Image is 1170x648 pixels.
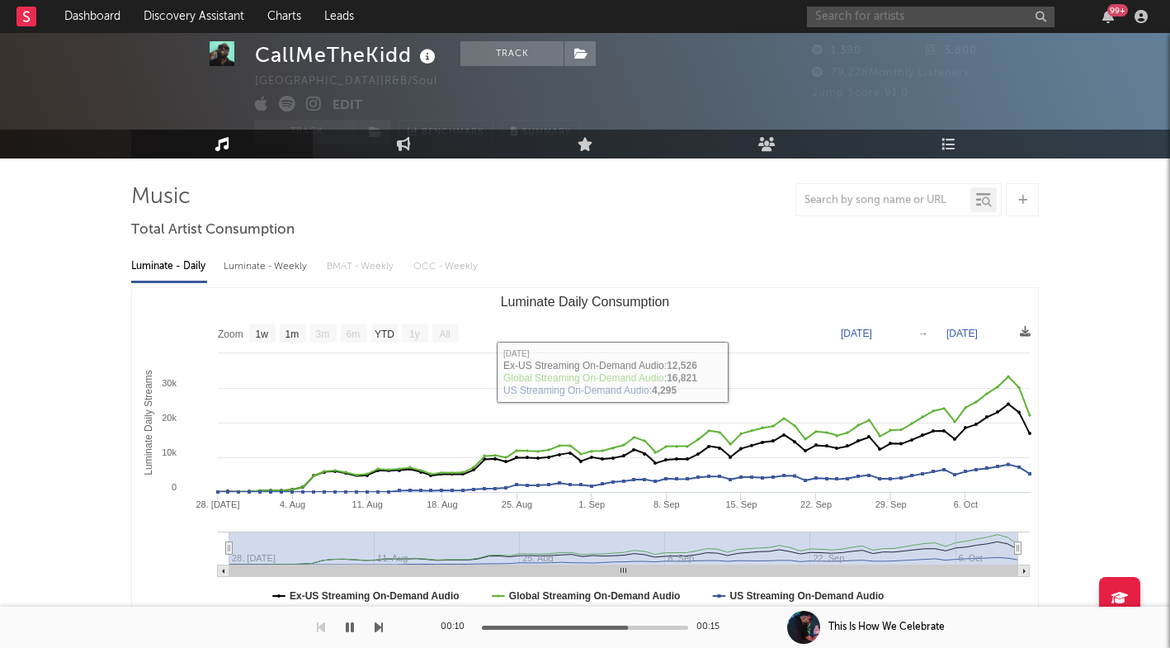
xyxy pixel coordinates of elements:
[162,378,177,388] text: 30k
[946,328,978,339] text: [DATE]
[196,499,240,509] text: 28. [DATE]
[653,499,680,509] text: 8. Sep
[918,328,928,339] text: →
[828,620,945,635] div: This Is How We Celebrate
[1107,4,1128,17] div: 99 +
[255,72,456,92] div: [GEOGRAPHIC_DATA] | R&B/Soul
[522,128,571,137] span: Summary
[162,447,177,457] text: 10k
[143,370,154,475] text: Luminate Daily Streams
[812,68,969,78] span: 79,228 Monthly Listeners
[172,482,177,492] text: 0
[954,499,978,509] text: 6. Oct
[162,413,177,423] text: 20k
[841,328,872,339] text: [DATE]
[131,253,207,281] div: Luminate - Daily
[796,194,970,207] input: Search by song name or URL
[441,617,474,637] div: 00:10
[375,329,394,340] text: YTD
[460,41,564,66] button: Track
[578,499,605,509] text: 1. Sep
[725,499,757,509] text: 15. Sep
[509,590,681,602] text: Global Streaming On-Demand Audio
[807,7,1054,27] input: Search for artists
[290,590,460,602] text: Ex-US Streaming On-Demand Audio
[409,329,420,340] text: 1y
[875,499,907,509] text: 29. Sep
[800,499,832,509] text: 22. Sep
[399,120,493,144] a: Benchmark
[224,253,310,281] div: Luminate - Weekly
[1102,10,1114,23] button: 99+
[347,329,361,340] text: 6m
[926,45,977,56] span: 5,800
[439,329,450,340] text: All
[812,88,908,98] span: Jump Score: 91.0
[427,499,457,509] text: 18. Aug
[502,499,532,509] text: 25. Aug
[131,220,295,240] span: Total Artist Consumption
[696,617,729,637] div: 00:15
[333,96,362,116] button: Edit
[316,329,330,340] text: 3m
[280,499,305,509] text: 4. Aug
[285,329,300,340] text: 1m
[422,123,484,143] span: Benchmark
[132,288,1038,618] svg: Luminate Daily Consumption
[256,329,269,340] text: 1w
[352,499,383,509] text: 11. Aug
[255,41,440,69] div: CallMeTheKidd
[218,329,243,340] text: Zoom
[502,120,580,144] button: Summary
[501,295,670,309] text: Luminate Daily Consumption
[729,590,884,602] text: US Streaming On-Demand Audio
[812,45,861,56] span: 1,390
[255,120,358,144] button: Track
